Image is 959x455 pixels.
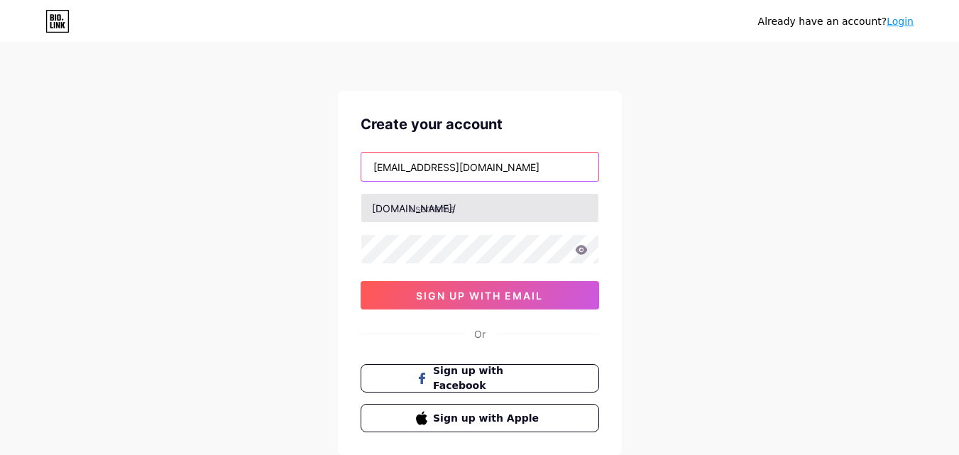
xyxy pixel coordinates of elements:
span: Sign up with Apple [433,411,543,426]
input: Email [361,153,598,181]
a: Login [887,16,914,27]
button: Sign up with Apple [361,404,599,432]
div: [DOMAIN_NAME]/ [372,201,456,216]
span: Sign up with Facebook [433,363,543,393]
button: sign up with email [361,281,599,309]
button: Sign up with Facebook [361,364,599,393]
span: sign up with email [416,290,543,302]
input: username [361,194,598,222]
div: Create your account [361,114,599,135]
div: Or [474,327,486,341]
div: Already have an account? [758,14,914,29]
